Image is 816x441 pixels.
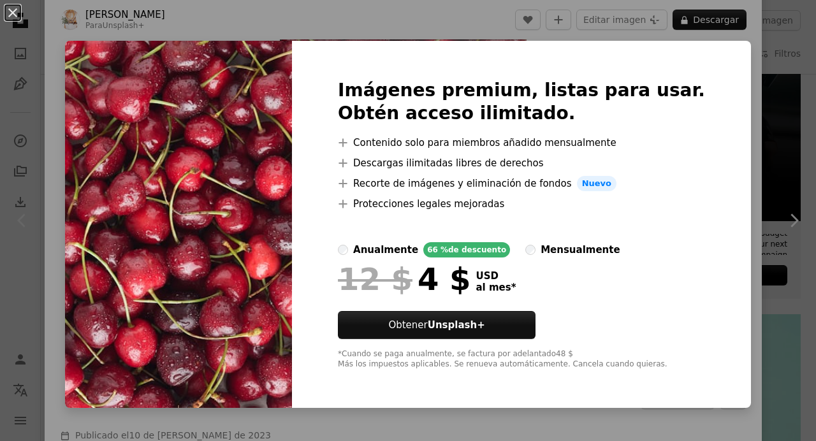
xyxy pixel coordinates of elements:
[338,79,705,125] h2: Imágenes premium, listas para usar. Obtén acceso ilimitado.
[476,282,516,293] span: al mes *
[525,245,535,255] input: mensualmente
[338,263,470,296] div: 4 $
[476,270,516,282] span: USD
[338,263,412,296] span: 12 $
[338,135,705,150] li: Contenido solo para miembros añadido mensualmente
[423,242,510,257] div: 66 % de descuento
[353,242,418,257] div: anualmente
[577,176,616,191] span: Nuevo
[338,311,535,339] button: ObtenerUnsplash+
[428,319,485,331] strong: Unsplash+
[338,349,705,370] div: *Cuando se paga anualmente, se factura por adelantado 48 $ Más los impuestos aplicables. Se renue...
[338,176,705,191] li: Recorte de imágenes y eliminación de fondos
[65,41,292,408] img: premium_photo-1688671923138-ff74e0f9a810
[338,196,705,212] li: Protecciones legales mejoradas
[338,155,705,171] li: Descargas ilimitadas libres de derechos
[541,242,620,257] div: mensualmente
[338,245,348,255] input: anualmente66 %de descuento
